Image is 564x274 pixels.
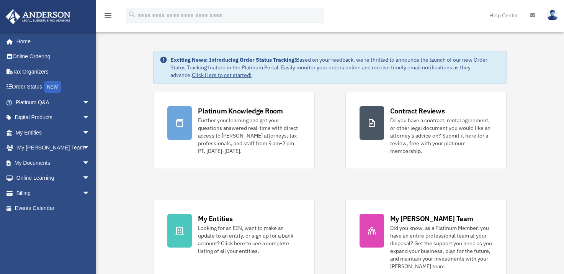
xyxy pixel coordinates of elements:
[128,10,136,19] i: search
[82,95,98,110] span: arrow_drop_down
[390,214,473,223] div: My [PERSON_NAME] Team
[198,214,232,223] div: My Entities
[198,116,300,155] div: Further your learning and get your questions answered real-time with direct access to [PERSON_NAM...
[82,185,98,201] span: arrow_drop_down
[82,140,98,156] span: arrow_drop_down
[198,106,283,116] div: Platinum Knowledge Room
[5,185,101,201] a: Billingarrow_drop_down
[82,155,98,171] span: arrow_drop_down
[170,56,296,63] strong: Exciting News: Introducing Order Status Tracking!
[3,9,73,24] img: Anderson Advisors Platinum Portal
[5,125,101,140] a: My Entitiesarrow_drop_down
[82,125,98,141] span: arrow_drop_down
[82,110,98,126] span: arrow_drop_down
[103,11,113,20] i: menu
[44,81,61,93] div: NEW
[198,224,300,255] div: Looking for an EIN, want to make an update to an entity, or sign up for a bank account? Click her...
[390,224,492,270] div: Did you know, as a Platinum Member, you have an entire professional team at your disposal? Get th...
[345,92,507,169] a: Contract Reviews Do you have a contract, rental agreement, or other legal document you would like...
[5,201,101,216] a: Events Calendar
[547,10,558,21] img: User Pic
[103,13,113,20] a: menu
[390,106,445,116] div: Contract Reviews
[153,92,314,169] a: Platinum Knowledge Room Further your learning and get your questions answered real-time with dire...
[5,140,101,156] a: My [PERSON_NAME] Teamarrow_drop_down
[5,155,101,171] a: My Documentsarrow_drop_down
[192,72,252,79] a: Click Here to get started!
[5,95,101,110] a: Platinum Q&Aarrow_drop_down
[5,171,101,186] a: Online Learningarrow_drop_down
[82,171,98,186] span: arrow_drop_down
[5,34,98,49] a: Home
[5,110,101,125] a: Digital Productsarrow_drop_down
[5,49,101,64] a: Online Ordering
[170,56,500,79] div: Based on your feedback, we're thrilled to announce the launch of our new Order Status Tracking fe...
[5,64,101,79] a: Tax Organizers
[5,79,101,95] a: Order StatusNEW
[390,116,492,155] div: Do you have a contract, rental agreement, or other legal document you would like an attorney's ad...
